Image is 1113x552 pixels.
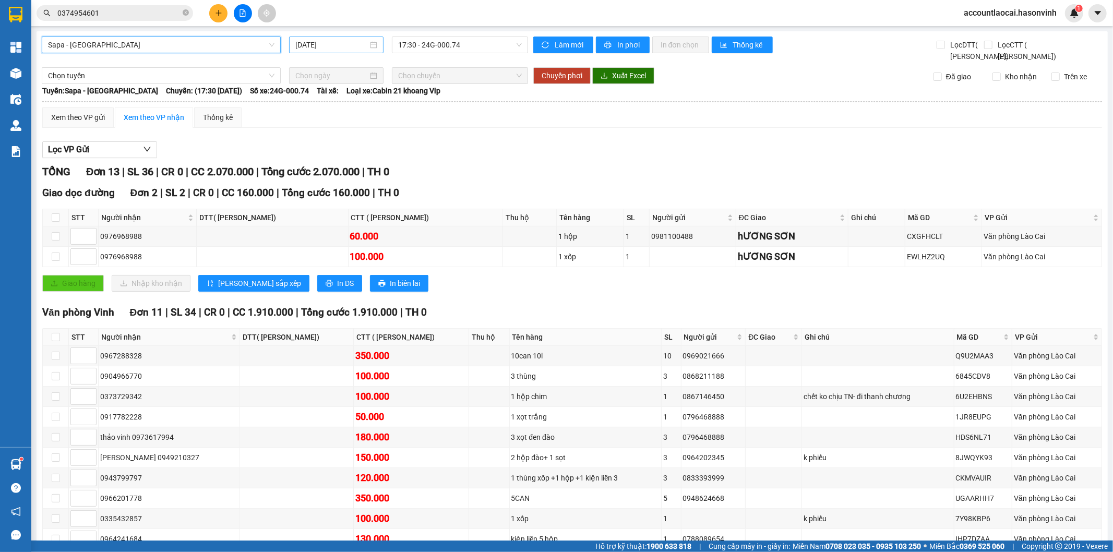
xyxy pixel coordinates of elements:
[398,68,521,83] span: Chọn chuyến
[42,141,157,158] button: Lọc VP Gửi
[1012,509,1102,529] td: Văn phòng Lào Cai
[11,483,21,493] span: question-circle
[337,278,354,289] span: In DS
[378,280,386,288] span: printer
[683,452,744,463] div: 0964202345
[326,280,333,288] span: printer
[542,41,550,50] span: sync
[69,209,99,226] th: STT
[956,431,1011,443] div: HDS6NL71
[954,488,1013,509] td: UGAARHH7
[652,212,725,223] span: Người gửi
[198,275,309,292] button: sort-ascending[PERSON_NAME] sắp xếp
[100,391,238,402] div: 0373729342
[42,165,70,178] span: TỔNG
[956,411,1011,423] div: 1JR8EUPG
[130,306,163,318] span: Đơn 11
[100,431,238,443] div: thảo vinh 0973617994
[301,306,398,318] span: Tổng cước 1.910.000
[55,61,193,133] h1: Giao dọc đường
[1088,4,1107,22] button: caret-down
[355,450,468,465] div: 150.000
[626,251,648,262] div: 1
[663,350,679,362] div: 10
[595,541,691,552] span: Hỗ trợ kỹ thuật:
[1012,366,1102,387] td: Văn phòng Lào Cai
[663,533,679,545] div: 1
[1015,331,1091,343] span: VP Gửi
[101,212,186,223] span: Người nhận
[1055,543,1062,550] span: copyright
[684,331,735,343] span: Người gửi
[511,513,660,524] div: 1 xốp
[954,407,1013,427] td: 1JR8EUPG
[317,275,362,292] button: printerIn DS
[1012,529,1102,549] td: Văn phòng Lào Cai
[748,331,791,343] span: ĐC Giao
[1014,513,1100,524] div: Văn phòng Lào Cai
[122,165,125,178] span: |
[733,39,764,51] span: Thống kê
[373,187,375,199] span: |
[165,187,185,199] span: SL 2
[709,541,790,552] span: Cung cấp máy in - giấy in:
[350,229,501,244] div: 60.000
[994,39,1058,62] span: Lọc CTT ( [PERSON_NAME])
[985,212,1091,223] span: VP Gửi
[48,37,274,53] span: Sapa - Hương Sơn
[511,533,660,545] div: kiện liền 5 hộp
[924,544,927,548] span: ⚪️
[604,41,613,50] span: printer
[86,165,119,178] span: Đơn 13
[193,187,214,199] span: CR 0
[601,72,608,80] span: download
[207,280,214,288] span: sort-ascending
[57,7,181,19] input: Tìm tên, số ĐT hoặc mã đơn
[367,165,389,178] span: TH 0
[42,187,115,199] span: Giao dọc đường
[354,329,470,346] th: CTT ( [PERSON_NAME])
[203,112,233,123] div: Thống kê
[511,452,660,463] div: 2 hộp đào+ 1 sọt
[929,541,1004,552] span: Miền Bắc
[956,370,1011,382] div: 6845CDV8
[558,231,622,242] div: 1 hộp
[11,530,21,540] span: message
[982,226,1102,247] td: Văn phòng Lào Cai
[955,6,1065,19] span: accountlaocai.hasonvinh
[222,187,274,199] span: CC 160.000
[662,329,681,346] th: SL
[355,410,468,424] div: 50.000
[355,532,468,546] div: 130.000
[510,329,662,346] th: Tên hàng
[511,350,660,362] div: 10can 10l
[905,226,982,247] td: CXGFHCLT
[663,493,679,504] div: 5
[240,329,354,346] th: DTT( [PERSON_NAME])
[683,431,744,443] div: 0796468888
[720,41,729,50] span: bar-chart
[355,491,468,506] div: 350.000
[617,39,641,51] span: In phơi
[1012,541,1014,552] span: |
[349,209,503,226] th: CTT ( [PERSON_NAME])
[197,209,349,226] th: DTT( [PERSON_NAME])
[804,391,952,402] div: chết ko chịu TN- đi thanh chương
[982,247,1102,267] td: Văn phòng Lào Cai
[42,275,104,292] button: uploadGiao hàng
[469,329,509,346] th: Thu hộ
[261,165,360,178] span: Tổng cước 2.070.000
[960,542,1004,550] strong: 0369 525 060
[942,71,975,82] span: Đã giao
[954,509,1013,529] td: 7Y98KBP6
[355,389,468,404] div: 100.000
[124,112,184,123] div: Xem theo VP nhận
[10,120,21,131] img: warehouse-icon
[405,306,427,318] span: TH 0
[663,431,679,443] div: 3
[683,533,744,545] div: 0788089654
[11,507,21,517] span: notification
[350,249,501,264] div: 100.000
[295,39,368,51] input: 13/09/2025
[907,231,980,242] div: CXGFHCLT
